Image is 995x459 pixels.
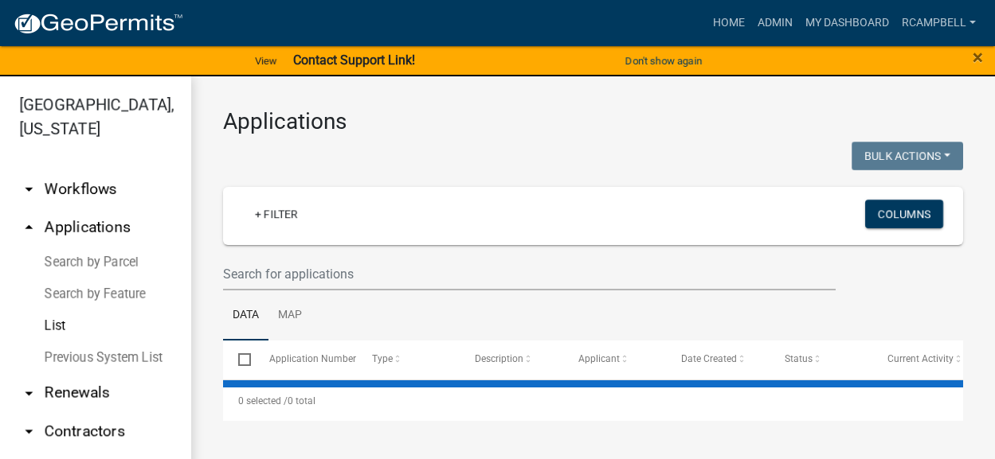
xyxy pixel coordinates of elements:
a: Data [223,290,268,341]
strong: Contact Support Link! [293,53,415,68]
span: Application Number [269,353,356,364]
span: Type [372,353,393,364]
span: Applicant [578,353,620,364]
i: arrow_drop_down [19,180,38,199]
datatable-header-cell: Select [223,340,253,379]
i: arrow_drop_up [19,218,38,237]
button: Bulk Actions [852,142,963,170]
i: arrow_drop_down [19,422,38,441]
h3: Applications [223,108,963,135]
i: arrow_drop_down [19,383,38,403]
div: 0 total [223,381,963,421]
a: My Dashboard [799,8,895,38]
span: Current Activity [887,353,954,364]
span: 0 selected / [238,395,288,406]
button: Close [973,48,983,67]
input: Search for applications [223,258,836,290]
a: rcampbell [895,8,982,38]
a: + Filter [242,200,311,228]
datatable-header-cell: Current Activity [872,340,975,379]
datatable-header-cell: Date Created [666,340,769,379]
span: Description [475,353,523,364]
span: × [973,46,983,68]
button: Columns [865,200,943,228]
datatable-header-cell: Type [357,340,460,379]
span: Status [784,353,812,364]
a: Home [707,8,751,38]
button: Don't show again [619,48,708,74]
datatable-header-cell: Status [769,340,872,379]
datatable-header-cell: Description [460,340,562,379]
datatable-header-cell: Applicant [563,340,666,379]
datatable-header-cell: Application Number [253,340,356,379]
span: Date Created [681,353,737,364]
a: View [249,48,284,74]
a: Map [268,290,311,341]
a: Admin [751,8,799,38]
